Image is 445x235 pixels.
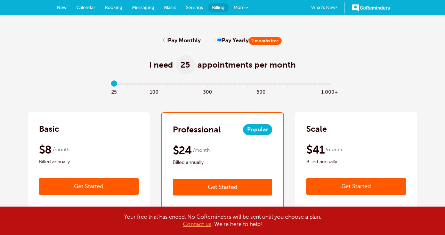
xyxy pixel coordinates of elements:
span: 100 [147,87,161,95]
span: $24 [173,143,192,157]
span: 2 months free [249,37,282,45]
span: 25 [176,55,195,75]
span: Messaging [132,5,154,10]
a: Get Started [173,179,273,195]
a: Contact us [183,221,211,227]
h2: Professional [173,124,221,135]
span: Billed annually [173,158,273,167]
span: I need [149,59,173,70]
span: /month [325,146,342,154]
span: $41 [306,143,324,157]
span: Popular [243,124,272,135]
a: What's New? [311,2,345,14]
span: Calendar [76,5,95,10]
input: Pay Monthly [163,38,168,42]
input: Pay Yearly2 months free [217,38,222,42]
span: Billed annually [306,158,406,166]
label: Pay Monthly [163,37,201,44]
a: Get Started [306,178,406,195]
span: 500 [254,87,267,95]
span: Billing [212,5,225,10]
a: Get Started [39,178,139,195]
span: /month [193,146,210,155]
span: 300 [201,87,214,95]
span: Settings [186,5,203,10]
span: $8 [39,143,52,157]
h2: Basic [39,123,59,134]
span: Blasts [164,5,176,10]
span: 1,000+ [321,87,338,95]
span: /month [53,146,70,154]
div: Your free trial has ended. No GoReminders will be sent until you choose a plan. . We're here to h... [49,214,396,228]
span: New [57,5,67,10]
h2: Scale [306,123,327,134]
span: Booking [105,5,122,10]
a: Billing [208,3,229,12]
span: 25 [107,87,121,95]
span: More [234,5,244,10]
span: Billed annually [39,158,139,166]
label: Pay Yearly [217,37,282,44]
span: appointments per month [197,59,296,70]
